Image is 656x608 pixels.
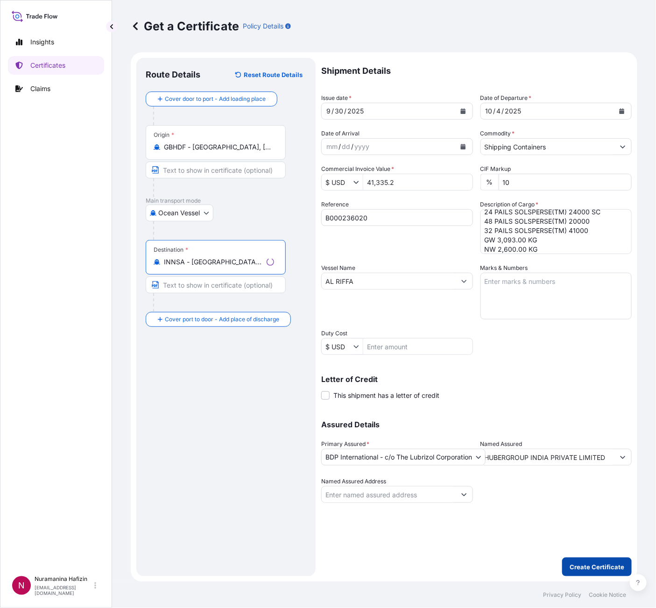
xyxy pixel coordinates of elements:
[494,106,496,117] div: /
[30,61,65,70] p: Certificates
[481,449,615,466] input: Assured Name
[146,69,200,80] p: Route Details
[614,104,629,119] button: Calendar
[321,449,486,466] button: BDP International - c/o The Lubrizol Corporation
[325,106,332,117] div: month,
[353,342,363,351] button: Show suggestions
[231,67,306,82] button: Reset Route Details
[321,329,347,338] label: Duty Cost
[334,106,344,117] div: day,
[480,93,532,103] span: Date of Departure
[353,141,370,152] div: year,
[325,141,339,152] div: month,
[333,391,439,400] span: This shipment has a letter of credit
[164,142,274,152] input: Origin
[325,452,472,462] span: BDP International - c/o The Lubrizol Corporation
[562,558,632,576] button: Create Certificate
[8,56,104,75] a: Certificates
[244,70,303,79] p: Reset Route Details
[30,84,50,93] p: Claims
[456,273,473,290] button: Show suggestions
[146,312,291,327] button: Cover port to door - Add place of discharge
[344,106,346,117] div: /
[154,246,188,254] div: Destination
[35,585,92,596] p: [EMAIL_ADDRESS][DOMAIN_NAME]
[570,562,624,572] p: Create Certificate
[267,258,274,266] div: Loading
[321,58,632,84] p: Shipment Details
[321,421,632,428] p: Assured Details
[322,338,353,355] input: Duty Cost
[243,21,283,31] p: Policy Details
[154,131,174,139] div: Origin
[480,174,499,191] div: %
[614,449,631,466] button: Show suggestions
[321,375,632,383] p: Letter of Credit
[504,106,522,117] div: year,
[18,581,25,590] span: N
[589,591,626,599] a: Cookie Notice
[480,200,539,209] label: Description of Cargo
[346,106,365,117] div: year,
[164,257,263,267] input: Destination
[146,162,286,178] input: Text to appear on certificate
[481,138,615,155] input: Type to search commodity
[321,93,352,103] span: Issue date
[146,92,277,106] button: Cover door to port - Add loading place
[321,209,473,226] input: Enter booking reference
[363,338,473,355] input: Enter amount
[456,104,471,119] button: Calendar
[456,139,471,154] button: Calendar
[30,37,54,47] p: Insights
[496,106,502,117] div: day,
[485,106,494,117] div: month,
[339,141,341,152] div: /
[332,106,334,117] div: /
[165,315,279,324] span: Cover port to door - Add place of discharge
[321,263,355,273] label: Vessel Name
[321,200,349,209] label: Reference
[456,486,473,503] button: Show suggestions
[146,205,213,221] button: Select transport
[480,164,511,174] label: CIF Markup
[158,208,200,218] span: Ocean Vessel
[353,177,363,187] button: Show suggestions
[341,141,351,152] div: day,
[146,276,286,293] input: Text to appear on certificate
[351,141,353,152] div: /
[321,164,394,174] label: Commercial Invoice Value
[322,486,456,503] input: Named Assured Address
[35,575,92,583] p: Nuramanina Hafizin
[480,129,515,138] label: Commodity
[502,106,504,117] div: /
[146,197,306,205] p: Main transport mode
[543,591,581,599] a: Privacy Policy
[480,263,528,273] label: Marks & Numbers
[8,33,104,51] a: Insights
[322,273,456,290] input: Type to search vessel name or IMO
[131,19,239,34] p: Get a Certificate
[8,79,104,98] a: Claims
[480,439,522,449] label: Named Assured
[614,138,631,155] button: Show suggestions
[165,94,266,104] span: Cover door to port - Add loading place
[499,174,632,191] input: Enter percentage between 0 and 24%
[322,174,353,191] input: Commercial Invoice Value
[321,477,386,486] label: Named Assured Address
[363,174,473,191] input: Enter amount
[321,439,369,449] span: Primary Assured
[321,129,360,138] span: Date of Arrival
